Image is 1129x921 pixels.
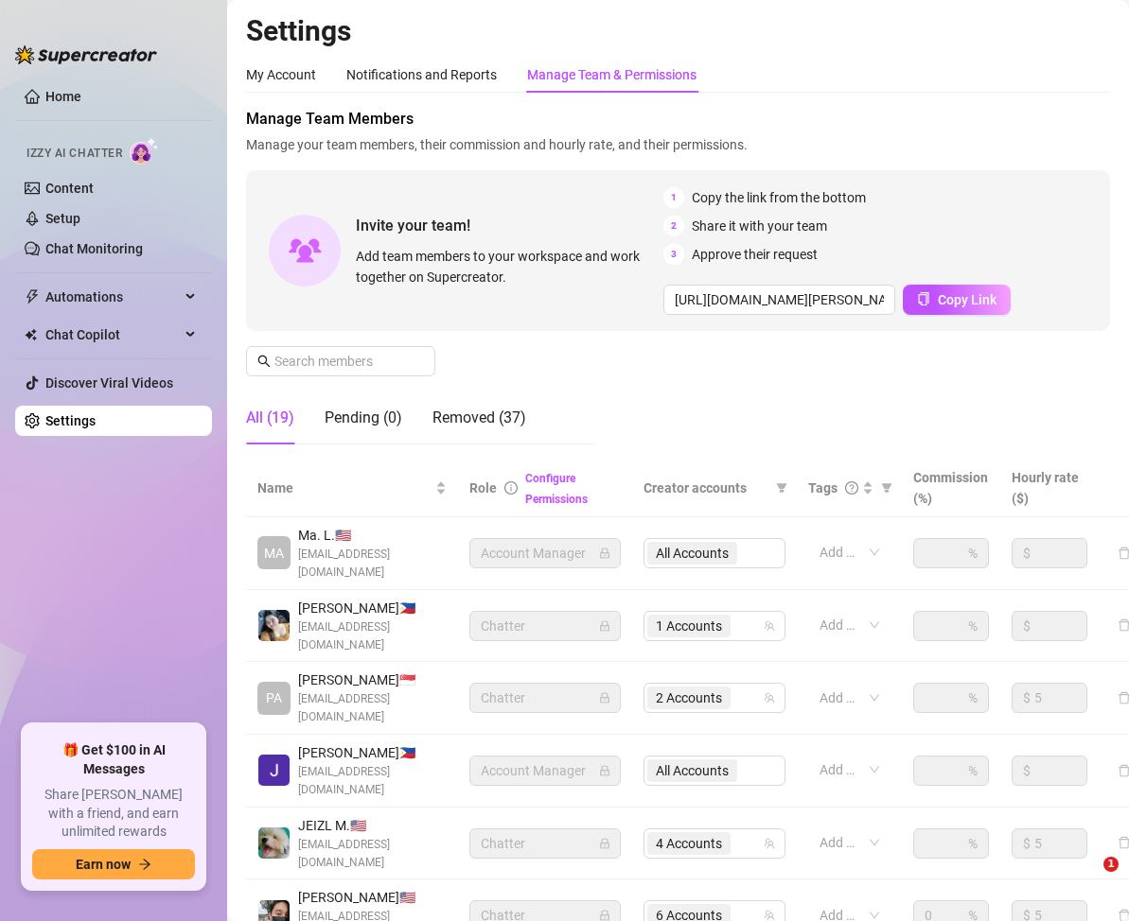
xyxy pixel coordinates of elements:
[298,618,447,654] span: [EMAIL_ADDRESS][DOMAIN_NAME]
[599,620,610,632] span: lock
[877,474,896,502] span: filter
[527,64,697,85] div: Manage Team & Permissions
[25,328,37,341] img: Chat Copilot
[764,620,775,632] span: team
[246,64,316,85] div: My Account
[764,910,775,921] span: team
[45,211,80,226] a: Setup
[246,407,294,429] div: All (19)
[45,320,180,350] span: Chat Copilot
[246,13,1110,49] h2: Settings
[776,482,787,494] span: filter
[599,838,610,849] span: lock
[130,137,159,165] img: AI Chatter
[647,615,731,637] span: 1 Accounts
[356,214,663,237] span: Invite your team!
[764,838,775,849] span: team
[15,45,157,64] img: logo-BBDzfeDw.svg
[1065,857,1110,902] iframe: Intercom live chat
[45,181,94,196] a: Content
[599,547,610,559] span: lock
[45,413,96,428] a: Settings
[644,478,768,498] span: Creator accounts
[481,756,609,785] span: Account Manager
[258,827,290,859] img: JEIZL MALLARI
[938,292,997,307] span: Copy Link
[692,187,866,208] span: Copy the link from the bottom
[298,815,447,836] span: JEIZL M. 🇺🇸
[32,741,195,778] span: 🎁 Get $100 in AI Messages
[274,351,409,372] input: Search members
[32,849,195,879] button: Earn nowarrow-right
[325,407,402,429] div: Pending (0)
[298,836,447,872] span: [EMAIL_ADDRESS][DOMAIN_NAME]
[257,355,271,368] span: search
[1103,857,1119,872] span: 1
[298,598,447,618] span: [PERSON_NAME] 🇵🇭
[663,216,684,236] span: 2
[772,474,791,502] span: filter
[298,763,447,799] span: [EMAIL_ADDRESS][DOMAIN_NAME]
[258,755,290,786] img: John Lhester
[298,742,447,763] span: [PERSON_NAME] 🇵🇭
[257,478,432,498] span: Name
[469,480,497,495] span: Role
[599,692,610,704] span: lock
[246,108,1110,130] span: Manage Team Members
[45,241,143,256] a: Chat Monitoring
[663,244,684,265] span: 3
[481,612,609,640] span: Chatter
[298,669,447,690] span: [PERSON_NAME] 🇸🇬
[481,539,609,567] span: Account Manager
[32,786,195,842] span: Share [PERSON_NAME] with a friend, and earn unlimited rewards
[656,833,722,854] span: 4 Accounts
[647,686,731,709] span: 2 Accounts
[298,546,447,582] span: [EMAIL_ADDRESS][DOMAIN_NAME]
[258,610,290,641] img: Sheina Gorriceta
[346,64,497,85] div: Notifications and Reports
[432,407,526,429] div: Removed (37)
[298,525,447,546] span: Ma. L. 🇺🇸
[764,692,775,704] span: team
[692,244,818,265] span: Approve their request
[45,375,173,391] a: Discover Viral Videos
[246,134,1110,155] span: Manage your team members, their commission and hourly rate, and their permissions.
[76,857,131,872] span: Earn now
[902,460,1000,517] th: Commission (%)
[481,684,609,712] span: Chatter
[692,216,827,236] span: Share it with your team
[264,543,284,564] span: MA
[45,89,81,104] a: Home
[647,832,731,855] span: 4 Accounts
[917,292,930,305] span: copy
[246,460,458,517] th: Name
[656,616,722,636] span: 1 Accounts
[298,690,447,726] span: [EMAIL_ADDRESS][DOMAIN_NAME]
[266,687,282,708] span: PA
[525,472,588,506] a: Configure Permissions
[138,858,151,871] span: arrow-right
[881,482,892,494] span: filter
[298,887,447,908] span: [PERSON_NAME] 🇺🇸
[845,481,858,495] span: question-circle
[26,145,122,163] span: Izzy AI Chatter
[663,187,684,208] span: 1
[481,829,609,858] span: Chatter
[656,687,722,708] span: 2 Accounts
[504,481,518,495] span: info-circle
[599,765,610,776] span: lock
[356,246,656,287] span: Add team members to your workspace and work together on Supercreator.
[808,478,838,498] span: Tags
[25,289,40,304] span: thunderbolt
[599,910,610,921] span: lock
[45,282,180,312] span: Automations
[1000,460,1099,517] th: Hourly rate ($)
[903,285,1011,315] button: Copy Link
